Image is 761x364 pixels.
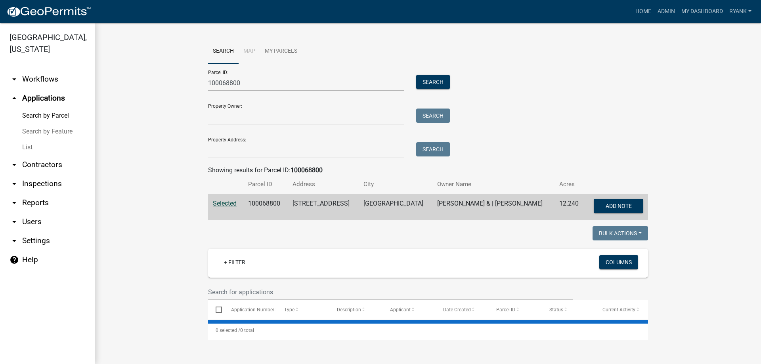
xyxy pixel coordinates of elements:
datatable-header-cell: Status [542,300,595,319]
input: Search for applications [208,284,573,300]
i: arrow_drop_down [10,236,19,246]
a: Selected [213,200,237,207]
datatable-header-cell: Applicant [382,300,436,319]
strong: 100068800 [291,166,323,174]
i: arrow_drop_down [10,198,19,208]
span: Type [284,307,294,313]
i: arrow_drop_down [10,179,19,189]
td: 100068800 [243,194,288,220]
td: 12.240 [554,194,585,220]
i: arrow_drop_up [10,93,19,103]
datatable-header-cell: Application Number [223,300,276,319]
datatable-header-cell: Date Created [436,300,489,319]
a: RyanK [726,4,755,19]
button: Search [416,142,450,156]
button: Search [416,75,450,89]
a: Admin [654,4,678,19]
span: 0 selected / [216,328,240,333]
div: 0 total [208,320,648,340]
span: Application Number [231,307,274,313]
a: Home [632,4,654,19]
a: My Parcels [260,39,302,64]
datatable-header-cell: Parcel ID [489,300,542,319]
span: Add Note [605,203,631,209]
th: Acres [554,175,585,194]
td: [GEOGRAPHIC_DATA] [359,194,432,220]
a: Search [208,39,239,64]
th: City [359,175,432,194]
datatable-header-cell: Select [208,300,223,319]
i: arrow_drop_down [10,217,19,227]
th: Parcel ID [243,175,288,194]
span: Status [549,307,563,313]
i: arrow_drop_down [10,74,19,84]
span: Description [337,307,361,313]
button: Bulk Actions [593,226,648,240]
i: arrow_drop_down [10,160,19,170]
th: Address [288,175,359,194]
datatable-header-cell: Current Activity [595,300,648,319]
datatable-header-cell: Description [329,300,382,319]
span: Parcel ID [496,307,515,313]
button: Search [416,109,450,123]
span: Applicant [390,307,411,313]
span: Current Activity [602,307,635,313]
td: [STREET_ADDRESS] [288,194,359,220]
a: + Filter [218,255,252,269]
span: Date Created [443,307,471,313]
td: [PERSON_NAME] & | [PERSON_NAME] [432,194,554,220]
a: My Dashboard [678,4,726,19]
th: Owner Name [432,175,554,194]
div: Showing results for Parcel ID: [208,166,648,175]
datatable-header-cell: Type [276,300,329,319]
i: help [10,255,19,265]
button: Add Note [594,199,643,213]
button: Columns [599,255,638,269]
